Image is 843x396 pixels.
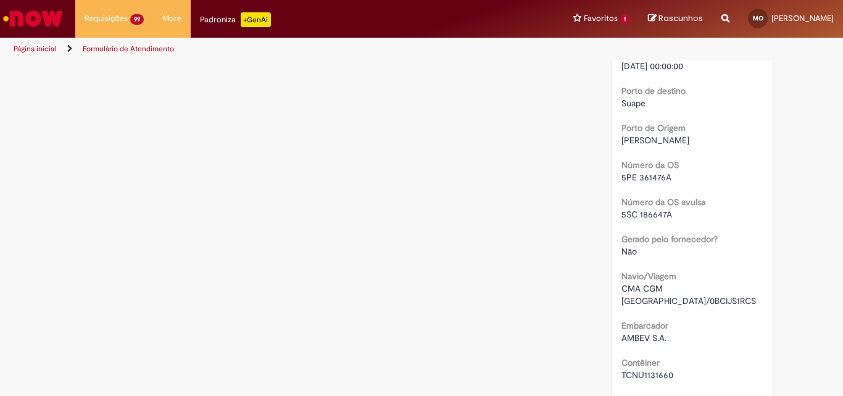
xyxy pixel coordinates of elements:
b: Porto de Origem [621,122,686,133]
span: 99 [130,14,144,25]
span: TCNU1131660 [621,369,673,381]
b: Porto de destino [621,85,686,96]
span: [DATE] 00:00:00 [621,61,683,72]
div: Padroniza [200,12,271,27]
span: Requisições [85,12,128,25]
span: Suape [621,98,646,109]
span: AMBEV S.A. [621,332,667,343]
span: [PERSON_NAME] [621,135,689,146]
img: ServiceNow [1,6,65,31]
b: Gerado pelo fornecedor? [621,234,718,245]
ul: Trilhas de página [9,38,553,61]
span: 1 [620,14,629,25]
span: [PERSON_NAME] [771,13,834,23]
span: Não [621,246,637,257]
span: MO [753,14,763,22]
b: Contêiner [621,357,660,368]
span: 5PE 361476A [621,172,671,183]
b: Número da OS avulsa [621,196,705,208]
p: +GenAi [241,12,271,27]
b: Número da OS [621,159,679,171]
span: CMA CGM [GEOGRAPHIC_DATA]/0BCIJS1RCS [621,283,756,306]
span: More [162,12,181,25]
span: Favoritos [584,12,618,25]
a: Formulário de Atendimento [83,44,174,54]
span: 5SC 186647A [621,209,672,220]
b: Navio/Viagem [621,271,676,282]
b: Embarcador [621,320,668,331]
a: Rascunhos [648,13,703,25]
a: Página inicial [14,44,56,54]
span: Rascunhos [658,12,703,24]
